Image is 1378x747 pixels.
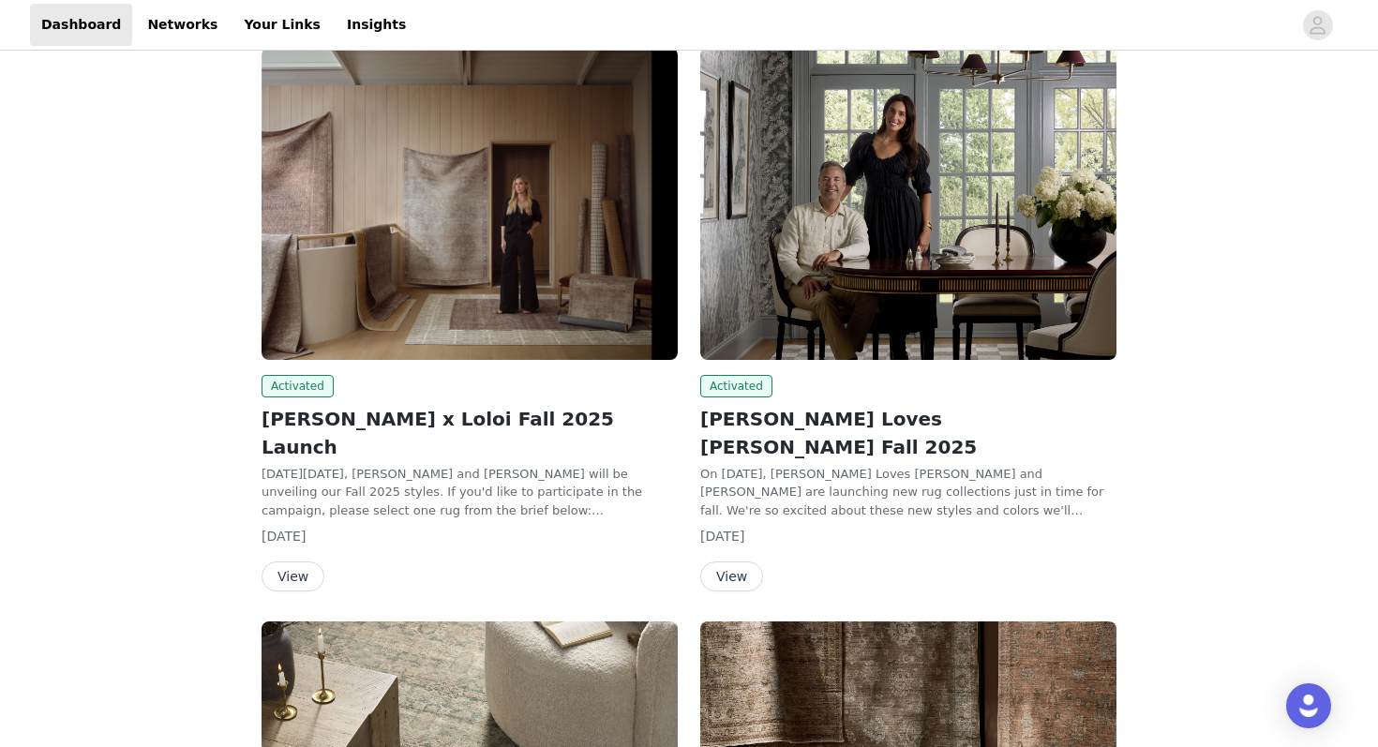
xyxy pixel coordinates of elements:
button: View [700,561,763,591]
p: [DATE][DATE], [PERSON_NAME] and [PERSON_NAME] will be unveiling our Fall 2025 styles. If you'd li... [262,465,678,520]
a: Dashboard [30,4,132,46]
a: Networks [136,4,229,46]
div: avatar [1309,10,1326,40]
div: Open Intercom Messenger [1286,683,1331,728]
a: View [700,570,763,584]
a: Insights [336,4,417,46]
span: Activated [700,375,772,397]
p: On [DATE], [PERSON_NAME] Loves [PERSON_NAME] and [PERSON_NAME] are launching new rug collections ... [700,465,1116,520]
a: Your Links [232,4,332,46]
img: Loloi Rugs [700,48,1116,360]
button: View [262,561,324,591]
h2: [PERSON_NAME] x Loloi Fall 2025 Launch [262,405,678,461]
span: [DATE] [700,529,744,544]
h2: [PERSON_NAME] Loves [PERSON_NAME] Fall 2025 [700,405,1116,461]
a: View [262,570,324,584]
span: Activated [262,375,334,397]
img: Loloi Rugs [262,48,678,360]
span: [DATE] [262,529,306,544]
